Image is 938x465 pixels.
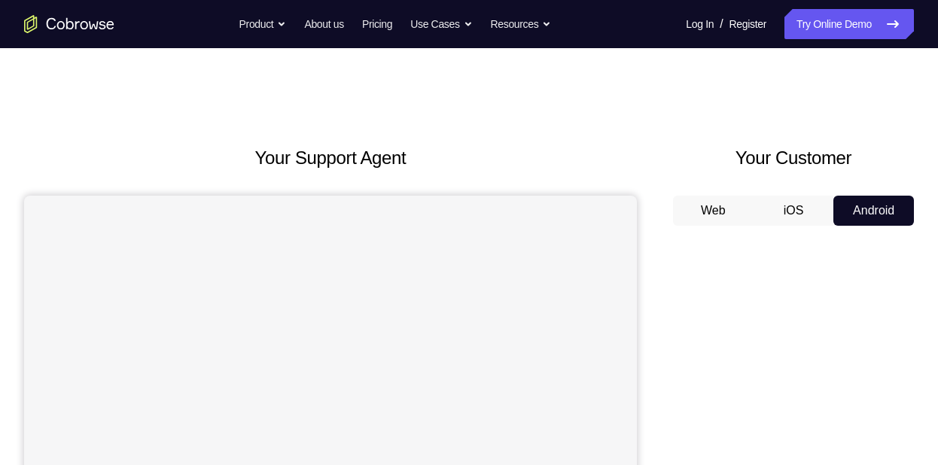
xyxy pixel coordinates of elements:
a: Go to the home page [24,15,114,33]
a: Pricing [362,9,392,39]
h2: Your Support Agent [24,144,637,172]
a: Register [729,9,766,39]
button: Web [673,196,754,226]
h2: Your Customer [673,144,914,172]
button: Product [239,9,287,39]
button: Use Cases [410,9,472,39]
button: iOS [754,196,834,226]
button: Android [833,196,914,226]
a: Try Online Demo [784,9,914,39]
a: About us [304,9,343,39]
span: / [720,15,723,33]
button: Resources [491,9,552,39]
a: Log In [686,9,714,39]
